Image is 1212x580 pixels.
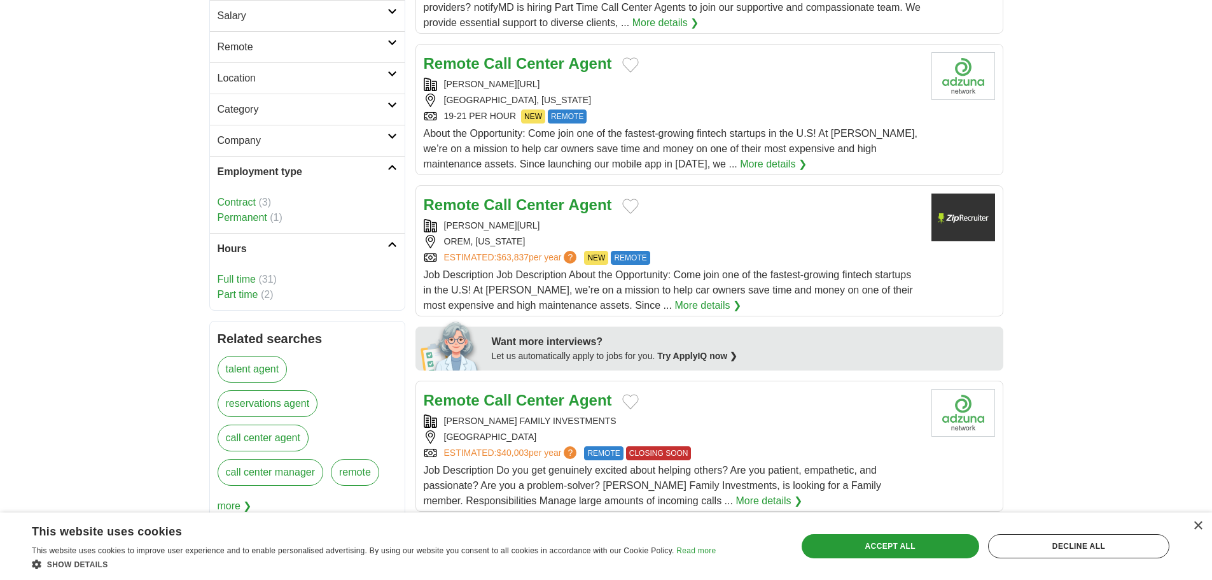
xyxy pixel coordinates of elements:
[424,196,612,213] a: Remote Call Center Agent
[218,102,387,117] h2: Category
[218,164,387,180] h2: Employment type
[424,128,917,169] span: About the Opportunity: Come join one of the fastest-growing fintech startups in the U.S! At [PERS...
[258,197,271,208] span: (3)
[424,78,921,91] div: [PERSON_NAME][URL]
[484,55,512,72] strong: Call
[496,448,529,458] span: $40,003
[258,274,276,285] span: (31)
[444,251,580,265] a: ESTIMATED:$63,837per year?
[740,157,807,172] a: More details ❯
[218,133,387,148] h2: Company
[32,520,684,539] div: This website uses cookies
[424,269,913,311] span: Job Description Job Description About the Opportunity: Come join one of the fastest-growing finte...
[632,15,699,31] a: More details ❯
[424,110,921,124] div: 19-21 PER HOUR
[622,57,639,73] button: Add to favorite jobs
[331,459,379,486] a: remote
[988,534,1169,558] div: Decline all
[622,394,639,409] button: Add to favorite jobs
[931,194,995,241] img: Company logo
[424,414,921,428] div: [PERSON_NAME] FAMILY INVESTMENTS
[424,392,480,409] strong: Remote
[218,274,256,285] a: Full time
[492,350,996,363] div: Let us automatically apply to jobs for you.
[516,196,564,213] strong: Center
[484,392,512,409] strong: Call
[270,212,282,223] span: (1)
[47,560,108,569] span: Show details
[261,289,274,300] span: (2)
[218,493,252,519] span: more ❯
[584,251,608,265] span: NEW
[218,390,318,417] a: reservations agent
[424,392,612,409] a: Remote Call Center Agent
[521,110,545,124] span: NEW
[931,389,995,437] img: Company logo
[626,446,692,460] span: CLOSING SOON
[444,446,580,460] a: ESTIMATED:$40,003per year?
[210,233,405,264] a: Hours
[674,298,741,313] a: More details ❯
[210,156,405,187] a: Employment type
[657,351,737,361] a: Try ApplyIQ now ❯
[516,55,564,72] strong: Center
[218,8,387,24] h2: Salary
[218,356,288,383] a: talent agent
[931,52,995,100] img: Company logo
[32,546,674,555] span: This website uses cookies to improve user experience and to enable personalised advertising. By u...
[218,39,387,55] h2: Remote
[218,425,309,451] a: call center agent
[424,55,612,72] a: Remote Call Center Agent
[421,320,482,371] img: apply-iq-scientist.png
[496,252,529,262] span: $63,837
[564,251,576,264] span: ?
[218,197,256,208] a: Contract
[584,446,623,460] span: REMOTE
[611,251,650,265] span: REMOTE
[735,493,802,509] a: More details ❯
[424,55,480,72] strong: Remote
[548,110,587,124] span: REMOTE
[424,465,881,506] span: Job Description Do you get genuinely excited about helping others? Are you patient, empathetic, a...
[516,392,564,409] strong: Center
[569,196,612,213] strong: Agent
[32,558,716,570] div: Show details
[569,392,612,409] strong: Agent
[218,289,258,300] a: Part time
[210,125,405,156] a: Company
[424,235,921,248] div: OREM, [US_STATE]
[676,546,716,555] a: Read more, opens a new window
[218,329,397,348] h2: Related searches
[424,196,480,213] strong: Remote
[218,71,387,86] h2: Location
[569,55,612,72] strong: Agent
[218,241,387,257] h2: Hours
[210,31,405,62] a: Remote
[210,62,405,94] a: Location
[424,94,921,107] div: [GEOGRAPHIC_DATA], [US_STATE]
[492,334,996,350] div: Want more interviews?
[484,196,512,213] strong: Call
[424,430,921,444] div: [GEOGRAPHIC_DATA]
[622,199,639,214] button: Add to favorite jobs
[218,459,324,486] a: call center manager
[802,534,979,558] div: Accept all
[424,219,921,232] div: [PERSON_NAME][URL]
[210,94,405,125] a: Category
[564,446,576,459] span: ?
[1193,521,1202,531] div: Close
[218,212,267,223] a: Permanent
